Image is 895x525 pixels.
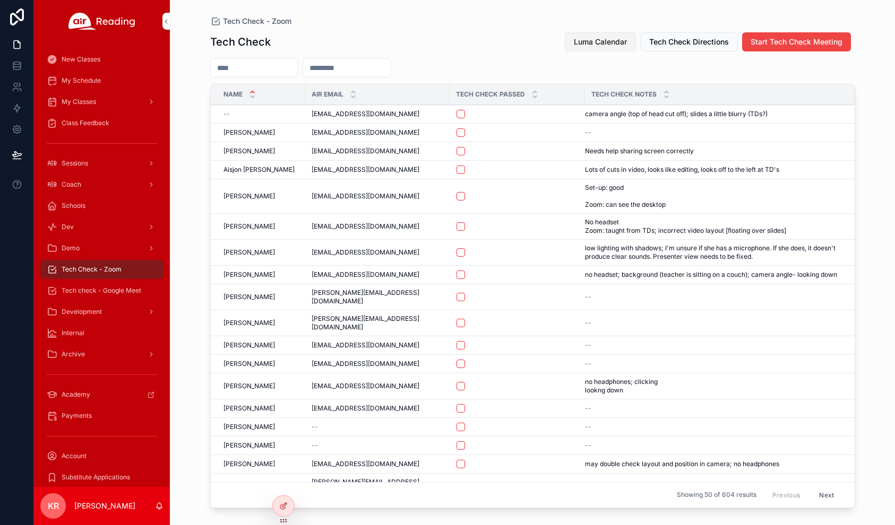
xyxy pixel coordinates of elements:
[223,248,299,257] a: [PERSON_NAME]
[62,286,141,295] span: Tech check - Google Meet
[223,460,299,468] a: [PERSON_NAME]
[210,16,291,27] a: Tech Check - Zoom
[62,390,90,399] span: Academy
[312,165,443,174] a: [EMAIL_ADDRESS][DOMAIN_NAME]
[312,382,443,390] a: [EMAIL_ADDRESS][DOMAIN_NAME]
[223,382,299,390] a: [PERSON_NAME]
[585,128,591,137] span: --
[585,183,842,209] a: Set-up: good Zoom: can see the desktop
[312,110,443,118] a: [EMAIL_ADDRESS][DOMAIN_NAME]
[312,404,443,413] a: [EMAIL_ADDRESS][DOMAIN_NAME]
[223,404,275,413] span: [PERSON_NAME]
[585,341,842,349] a: --
[223,382,275,390] span: [PERSON_NAME]
[585,360,591,368] span: --
[565,32,636,51] button: Luma Calendar
[585,147,694,155] span: Needs help sharing screen correctly
[40,302,163,321] a: Development
[40,154,163,173] a: Sessions
[62,119,109,127] span: Class Feedback
[62,223,74,231] span: Dev
[223,270,299,279] a: [PERSON_NAME]
[312,288,443,305] span: [PERSON_NAME][EMAIL_ADDRESS][DOMAIN_NAME]
[312,460,419,468] span: [EMAIL_ADDRESS][DOMAIN_NAME]
[62,265,122,274] span: Tech Check - Zoom
[585,441,842,450] a: --
[223,341,275,349] span: [PERSON_NAME]
[223,460,275,468] span: [PERSON_NAME]
[210,34,271,49] h1: Tech Check
[62,412,92,420] span: Payments
[223,248,275,257] span: [PERSON_NAME]
[62,452,87,460] span: Account
[223,222,299,231] a: [PERSON_NAME]
[223,147,275,155] span: [PERSON_NAME]
[585,183,706,209] span: Set-up: good Zoom: can see the desktop
[40,468,163,487] a: Substitute Applications
[585,441,591,450] span: --
[585,423,842,431] a: --
[585,270,842,279] a: no headset; background (teacher is sitting on a couch); camera angle- looking down
[585,378,698,395] span: no headphones; clicking lookng down
[312,248,443,257] a: [EMAIL_ADDRESS][DOMAIN_NAME]
[223,441,299,450] a: [PERSON_NAME]
[40,281,163,300] a: Tech check - Google Meet
[742,32,851,51] button: Start Tech Check Meeting
[585,341,591,349] span: --
[40,447,163,466] a: Account
[585,319,591,327] span: --
[312,165,419,174] span: [EMAIL_ADDRESS][DOMAIN_NAME]
[312,382,419,390] span: [EMAIL_ADDRESS][DOMAIN_NAME]
[585,218,822,235] span: No headset Zoom: taught from TDs; incorrect video layout [floating over slides]
[677,491,756,500] span: Showing 50 of 604 results
[40,406,163,425] a: Payments
[585,460,842,468] a: may double check layout and position in camera; no headphones
[40,175,163,194] a: Coach
[62,473,130,482] span: Substitute Applications
[585,293,842,301] a: --
[223,360,275,368] span: [PERSON_NAME]
[312,147,419,155] span: [EMAIL_ADDRESS][DOMAIN_NAME]
[223,128,299,137] a: [PERSON_NAME]
[223,319,299,327] a: [PERSON_NAME]
[40,92,163,111] a: My Classes
[312,441,318,450] span: --
[312,441,443,450] a: --
[62,329,84,337] span: Internal
[40,323,163,343] a: Internal
[223,192,299,200] a: [PERSON_NAME]
[585,360,842,368] a: --
[312,360,443,368] a: [EMAIL_ADDRESS][DOMAIN_NAME]
[62,76,101,85] span: My Schedule
[312,110,419,118] span: [EMAIL_ADDRESS][DOMAIN_NAME]
[312,222,419,231] span: [EMAIL_ADDRESS][DOMAIN_NAME]
[312,423,318,431] span: --
[312,222,443,231] a: [EMAIL_ADDRESS][DOMAIN_NAME]
[40,196,163,215] a: Schools
[223,165,299,174] a: Aisjon [PERSON_NAME]
[40,239,163,258] a: Demo
[223,165,295,174] span: Aisjon [PERSON_NAME]
[585,404,842,413] a: --
[62,202,85,210] span: Schools
[812,487,841,503] button: Next
[40,71,163,90] a: My Schedule
[48,500,59,512] span: KR
[223,423,275,431] span: [PERSON_NAME]
[40,113,163,133] a: Class Feedback
[585,128,842,137] a: --
[40,50,163,69] a: New Classes
[223,341,299,349] a: [PERSON_NAME]
[585,460,779,468] span: may double check layout and position in camera; no headphones
[223,423,299,431] a: [PERSON_NAME]
[223,90,243,99] span: Name
[62,350,85,358] span: Archive
[312,341,443,349] a: [EMAIL_ADDRESS][DOMAIN_NAME]
[312,128,419,137] span: [EMAIL_ADDRESS][DOMAIN_NAME]
[34,42,170,487] div: scrollable content
[312,270,443,279] a: [EMAIL_ADDRESS][DOMAIN_NAME]
[649,37,729,47] span: Tech Check Directions
[312,270,419,279] span: [EMAIL_ADDRESS][DOMAIN_NAME]
[312,478,443,495] a: [PERSON_NAME][EMAIL_ADDRESS][DOMAIN_NAME]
